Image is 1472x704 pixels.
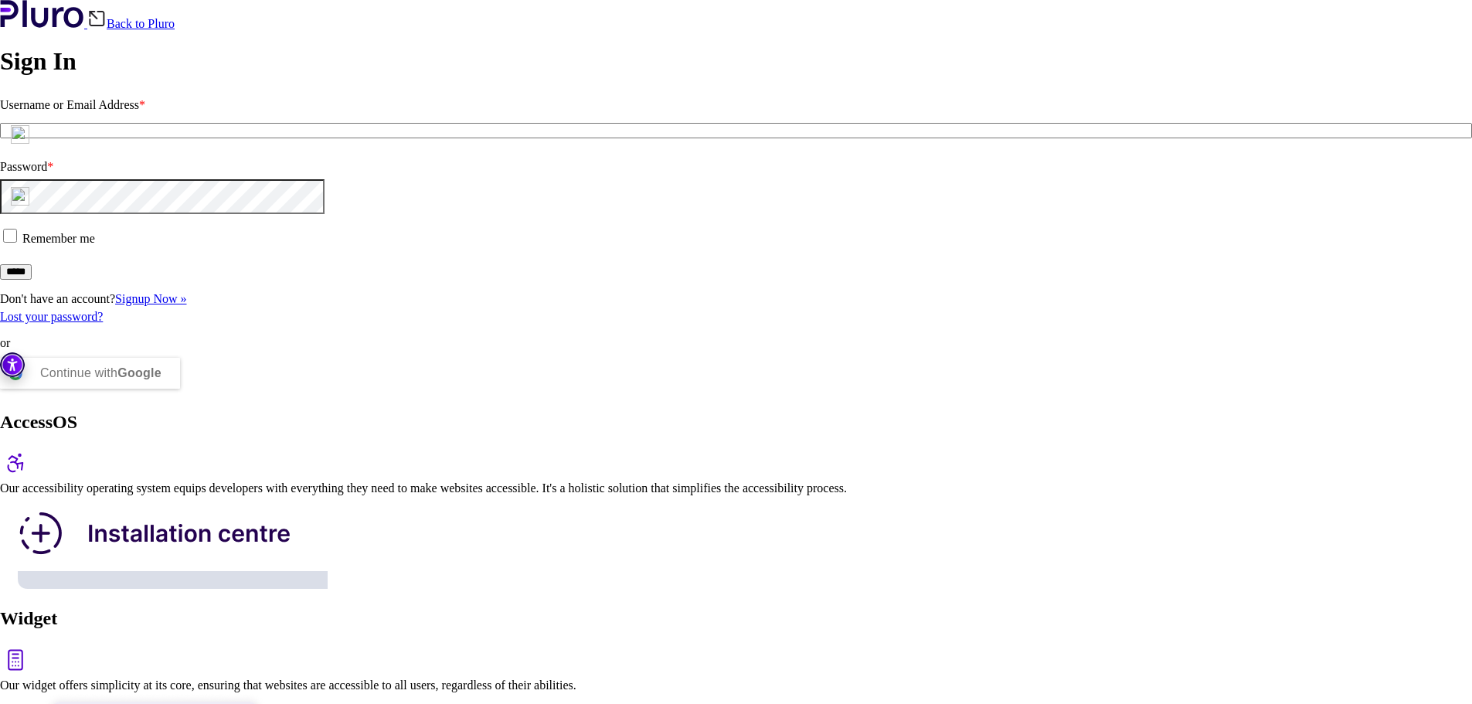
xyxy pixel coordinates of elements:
[40,358,161,389] div: Continue with
[117,366,161,379] b: Google
[115,292,186,305] a: Signup Now »
[87,9,107,28] img: Back icon
[3,229,17,243] input: Remember me
[11,125,29,144] img: npw-badge-icon-locked.svg
[87,17,175,30] a: Back to Pluro
[11,187,29,206] img: npw-badge-icon-locked.svg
